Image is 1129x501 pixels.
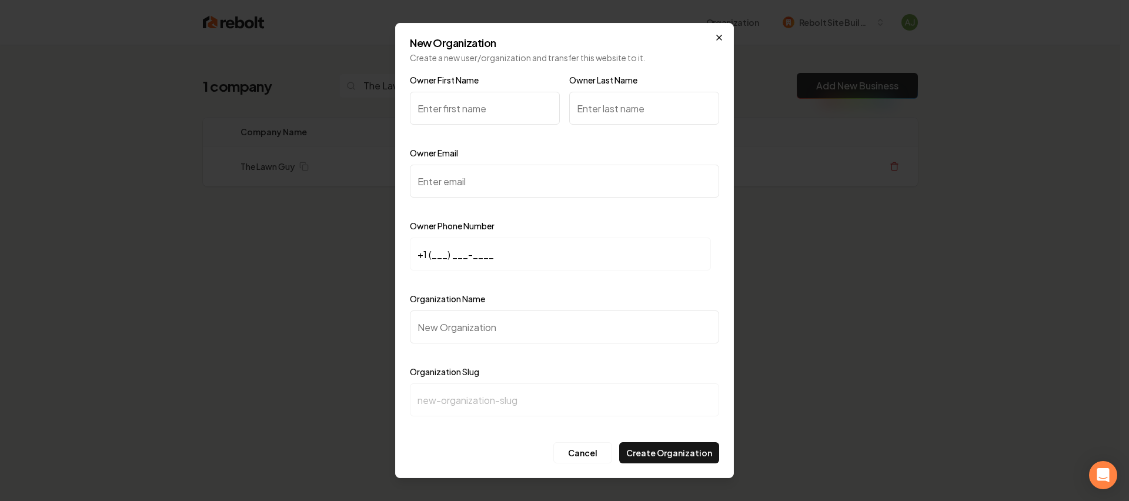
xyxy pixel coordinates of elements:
[569,75,637,85] label: Owner Last Name
[410,38,719,48] h2: New Organization
[619,442,719,463] button: Create Organization
[410,148,458,158] label: Owner Email
[569,92,719,125] input: Enter last name
[410,310,719,343] input: New Organization
[410,52,719,64] p: Create a new user/organization and transfer this website to it.
[410,383,719,416] input: new-organization-slug
[553,442,612,463] button: Cancel
[410,92,560,125] input: Enter first name
[410,165,719,198] input: Enter email
[410,221,495,231] label: Owner Phone Number
[410,293,485,304] label: Organization Name
[410,366,479,377] label: Organization Slug
[410,75,479,85] label: Owner First Name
